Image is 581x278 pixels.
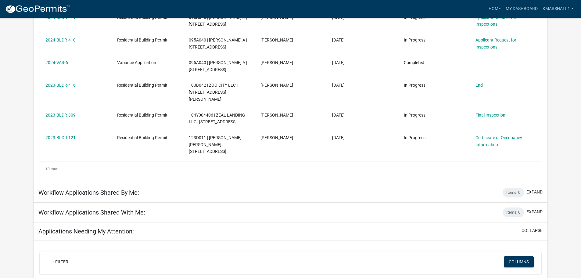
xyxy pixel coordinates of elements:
[503,3,540,15] a: My Dashboard
[475,83,483,88] a: End
[260,38,293,42] span: Kris Marshall
[117,83,167,88] span: Residential Building Permit
[45,38,76,42] a: 2024-BLDR-410
[526,209,543,215] button: expand
[117,113,167,117] span: Residential Building Permit
[404,83,425,88] span: In Progress
[45,83,76,88] a: 2023-BLDR-416
[540,3,576,15] a: kmarshall1
[260,135,293,140] span: Kris Marshall
[475,135,522,147] a: Certificate of Occupancy Information
[117,60,156,65] span: Variance Application
[260,60,293,65] span: Kris Marshall
[47,256,73,267] a: + Filter
[38,228,134,235] h5: Applications Needing My Attention:
[526,189,543,195] button: expand
[503,188,524,197] div: Items: 0
[117,135,167,140] span: Residential Building Permit
[117,38,167,42] span: Residential Building Permit
[260,113,293,117] span: Kris Marshall
[45,113,76,117] a: 2023-BLDR-309
[332,135,345,140] span: 03/31/2023
[189,113,245,125] span: 104Y004406 | ZEAL LANDING LLC | 117 SOUTH BAY RD 406
[332,38,345,42] span: 11/13/2024
[38,209,145,216] h5: Workflow Applications Shared With Me:
[504,256,534,267] button: Columns
[475,38,516,49] a: Applicant Request for Inspections
[45,60,68,65] a: 2024-VAR-6
[404,38,425,42] span: In Progress
[332,83,345,88] span: 11/16/2023
[404,135,425,140] span: In Progress
[475,113,505,117] a: Final Inspection
[260,83,293,88] span: Kris Marshall
[332,60,345,65] span: 06/06/2024
[503,208,524,217] div: Items: 0
[486,3,503,15] a: Home
[45,135,76,140] a: 2023-BLDR-121
[404,113,425,117] span: In Progress
[189,38,247,49] span: 095A040 | HOLLADAY DAVID A | 118 MEADOW CT
[189,60,247,72] span: 095A040 | HOLLADAY DAVID A | 1011 Park Lane, Suite 105
[332,113,345,117] span: 09/15/2023
[522,227,543,234] button: collapse
[189,83,238,102] span: 103B042 | ZOO CITY LLC | 173 MARTIN OAKS BLVD
[404,60,424,65] span: Completed
[189,135,243,154] span: 123D011 | KRUGMAN DEAN M | VICKI K KRUGMAN | 248 WINDING RIVER RD
[38,189,139,196] h5: Workflow Applications Shared By Me:
[40,161,541,177] div: 10 total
